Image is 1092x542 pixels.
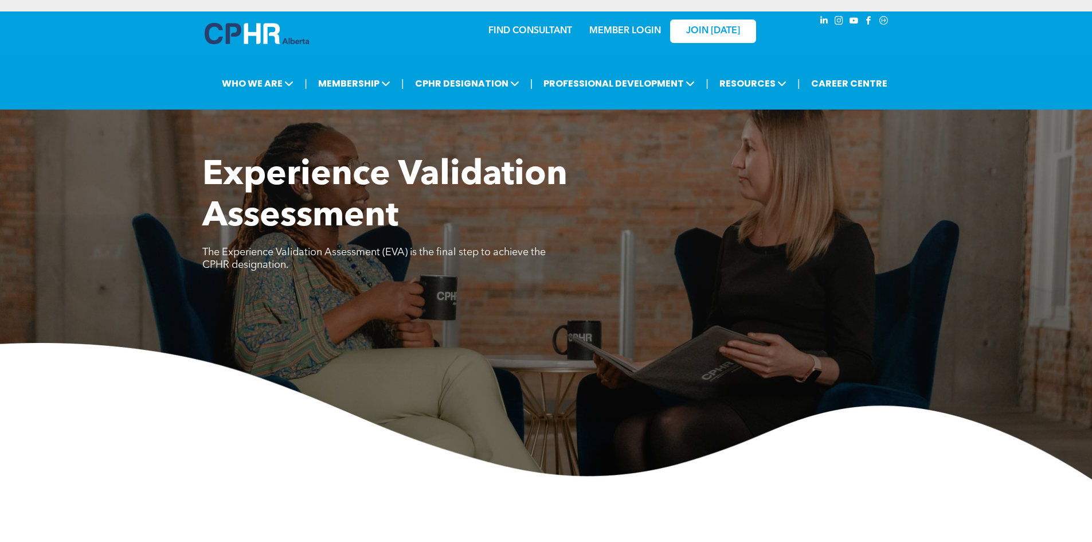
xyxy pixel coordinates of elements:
[686,26,740,37] span: JOIN [DATE]
[315,73,394,94] span: MEMBERSHIP
[540,73,698,94] span: PROFESSIONAL DEVELOPMENT
[808,73,891,94] a: CAREER CENTRE
[202,158,567,234] span: Experience Validation Assessment
[863,14,875,30] a: facebook
[205,23,309,44] img: A blue and white logo for cp alberta
[833,14,846,30] a: instagram
[716,73,790,94] span: RESOURCES
[589,26,661,36] a: MEMBER LOGIN
[848,14,860,30] a: youtube
[670,20,756,43] a: JOIN [DATE]
[797,72,800,95] li: |
[412,73,523,94] span: CPHR DESIGNATION
[818,14,831,30] a: linkedin
[530,72,533,95] li: |
[401,72,404,95] li: |
[706,72,709,95] li: |
[218,73,297,94] span: WHO WE ARE
[878,14,890,30] a: Social network
[304,72,307,95] li: |
[488,26,572,36] a: FIND CONSULTANT
[202,247,546,270] span: The Experience Validation Assessment (EVA) is the final step to achieve the CPHR designation.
